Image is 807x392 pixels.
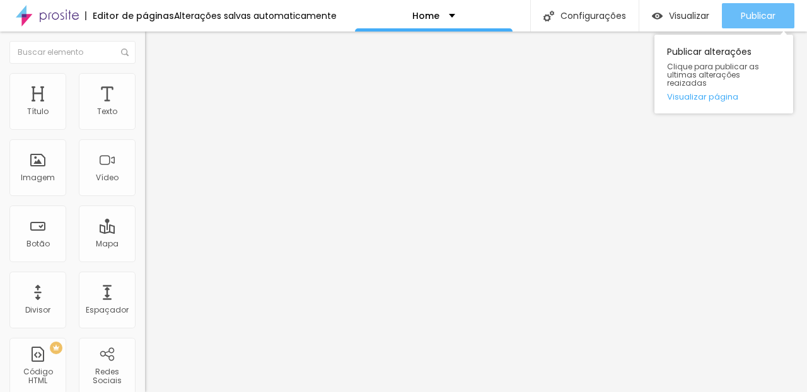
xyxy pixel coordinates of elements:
div: Publicar alterações [654,35,793,113]
span: Clique para publicar as ultimas alterações reaizadas [667,62,781,88]
div: Vídeo [96,173,119,182]
div: Título [27,107,49,116]
img: view-1.svg [652,11,663,21]
button: Publicar [722,3,794,28]
div: Editor de páginas [85,11,174,20]
button: Visualizar [639,3,722,28]
div: Divisor [25,306,50,314]
div: Espaçador [86,306,129,314]
div: Alterações salvas automaticamente [174,11,337,20]
div: Texto [97,107,117,116]
div: Redes Sociais [82,367,132,386]
input: Buscar elemento [9,41,136,64]
span: Publicar [741,11,775,21]
div: Mapa [96,239,119,248]
img: Icone [121,49,129,56]
div: Botão [26,239,50,248]
a: Visualizar página [667,93,781,101]
div: Imagem [21,173,55,182]
img: Icone [543,11,554,21]
p: Home [412,11,439,20]
div: Código HTML [13,367,62,386]
span: Visualizar [669,11,709,21]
